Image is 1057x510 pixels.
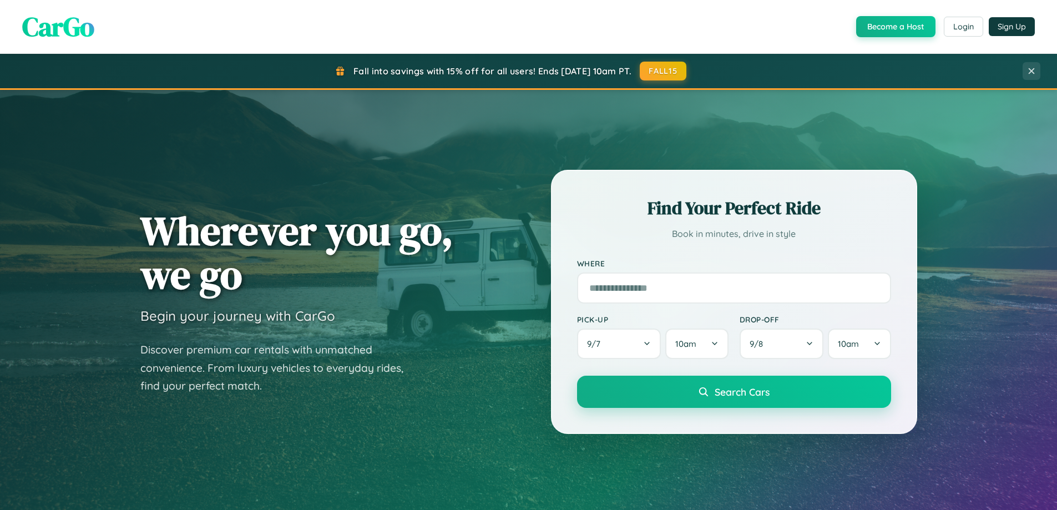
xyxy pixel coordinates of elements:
[838,339,859,349] span: 10am
[577,259,891,268] label: Where
[22,8,94,45] span: CarGo
[577,226,891,242] p: Book in minutes, drive in style
[587,339,606,349] span: 9 / 7
[140,307,335,324] h3: Begin your journey with CarGo
[989,17,1035,36] button: Sign Up
[740,329,824,359] button: 9/8
[640,62,686,80] button: FALL15
[750,339,768,349] span: 9 / 8
[665,329,728,359] button: 10am
[577,196,891,220] h2: Find Your Perfect Ride
[740,315,891,324] label: Drop-off
[675,339,696,349] span: 10am
[577,315,729,324] label: Pick-up
[944,17,983,37] button: Login
[140,341,418,395] p: Discover premium car rentals with unmatched convenience. From luxury vehicles to everyday rides, ...
[715,386,770,398] span: Search Cars
[140,209,453,296] h1: Wherever you go, we go
[577,329,661,359] button: 9/7
[828,329,891,359] button: 10am
[353,65,631,77] span: Fall into savings with 15% off for all users! Ends [DATE] 10am PT.
[577,376,891,408] button: Search Cars
[856,16,935,37] button: Become a Host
